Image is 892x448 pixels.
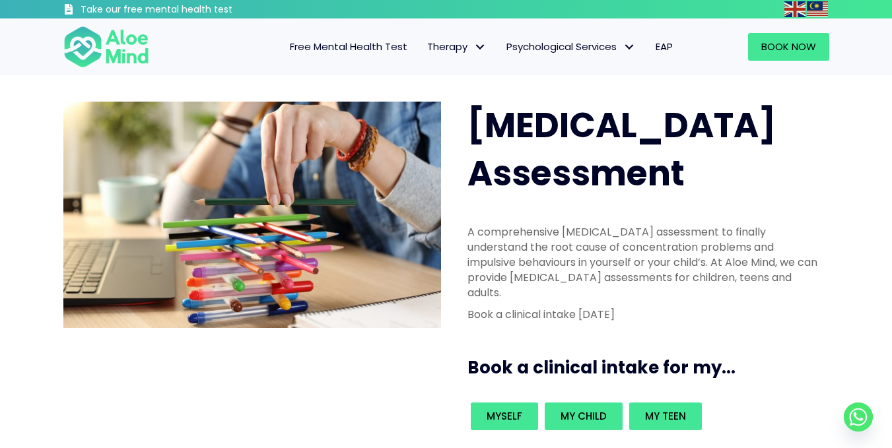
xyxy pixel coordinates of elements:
[620,38,639,57] span: Psychological Services: submenu
[748,33,829,61] a: Book Now
[63,3,303,18] a: Take our free mental health test
[427,40,487,53] span: Therapy
[487,409,522,423] span: Myself
[761,40,816,53] span: Book Now
[63,102,441,328] img: ADHD photo
[471,38,490,57] span: Therapy: submenu
[545,402,623,430] a: My child
[807,1,829,16] a: Malay
[290,40,407,53] span: Free Mental Health Test
[417,33,497,61] a: TherapyTherapy: submenu
[166,33,683,61] nav: Menu
[467,399,821,433] div: Book an intake for my...
[497,33,646,61] a: Psychological ServicesPsychological Services: submenu
[646,33,683,61] a: EAP
[506,40,636,53] span: Psychological Services
[784,1,807,16] a: English
[471,402,538,430] a: Myself
[561,409,607,423] span: My child
[844,402,873,432] a: Whatsapp
[656,40,673,53] span: EAP
[645,409,686,423] span: My teen
[467,307,821,322] p: Book a clinical intake [DATE]
[784,1,806,17] img: en
[629,402,702,430] a: My teen
[81,3,303,16] h3: Take our free mental health test
[467,224,821,301] p: A comprehensive [MEDICAL_DATA] assessment to finally understand the root cause of concentration p...
[280,33,417,61] a: Free Mental Health Test
[467,101,776,197] span: [MEDICAL_DATA] Assessment
[467,356,835,379] h3: Book a clinical intake for my...
[807,1,828,17] img: ms
[63,25,149,69] img: Aloe mind Logo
